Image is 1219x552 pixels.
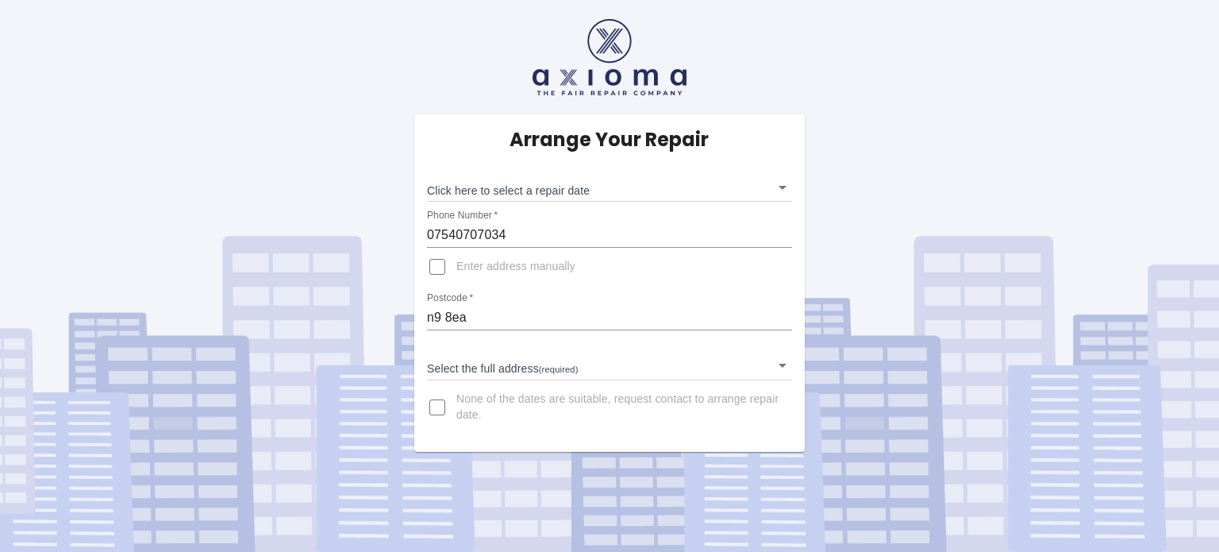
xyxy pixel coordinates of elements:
[456,392,779,423] span: None of the dates are suitable, request contact to arrange repair date.
[456,259,575,275] span: Enter address manually
[533,19,686,95] img: axioma
[427,209,498,222] label: Phone Number
[510,127,709,152] h5: Arrange Your Repair
[427,291,473,305] label: Postcode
